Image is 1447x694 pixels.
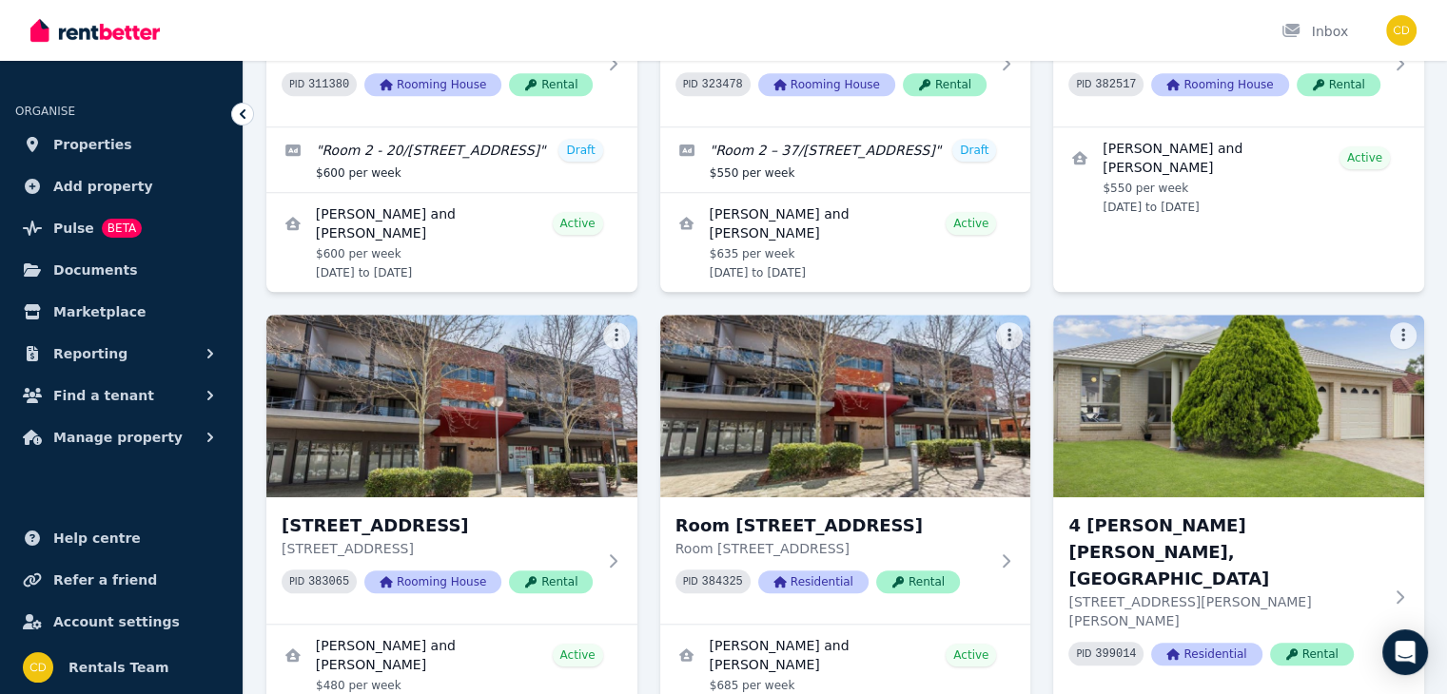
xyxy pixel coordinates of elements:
[53,527,141,549] span: Help centre
[53,133,132,156] span: Properties
[1281,22,1348,41] div: Inbox
[53,342,127,365] span: Reporting
[702,575,743,588] code: 384325
[876,570,960,593] span: Rental
[1095,78,1136,91] code: 382517
[675,539,989,558] p: Room [STREET_ADDRESS]
[308,575,349,588] code: 383065
[1095,647,1136,661] code: 399014
[15,251,227,289] a: Documents
[53,300,146,323] span: Marketplace
[702,78,743,91] code: 323478
[758,570,869,593] span: Residential
[15,209,227,247] a: PulseBETA
[289,576,304,587] small: PID
[1270,643,1354,665] span: Rental
[53,569,157,591] span: Refer a friend
[1068,512,1382,592] h3: 4 [PERSON_NAME] [PERSON_NAME], [GEOGRAPHIC_DATA]
[509,570,593,593] span: Rental
[53,259,138,281] span: Documents
[1053,127,1424,226] a: View details for Alice Land and Jasmine Cunningham
[266,315,637,624] a: Room 2, 89 Lake St, Northbridge WA 6003[STREET_ADDRESS][STREET_ADDRESS]PID 383065Rooming HouseRental
[1151,643,1261,665] span: Residential
[308,78,349,91] code: 311380
[102,219,142,238] span: BETA
[364,73,501,96] span: Rooming House
[660,315,1031,624] a: Room 1 - 16/89 Lake, Northbridge WA 6003Room [STREET_ADDRESS]Room [STREET_ADDRESS]PID 384325Resid...
[603,322,630,349] button: More options
[660,127,1031,192] a: Edit listing: Room 2 – 37/259-269 Hay Stret, east Perth
[15,105,75,118] span: ORGANISE
[758,73,895,96] span: Rooming House
[30,16,160,45] img: RentBetter
[683,79,698,89] small: PID
[1053,315,1424,497] img: 4 Olivia Cl, Kellyville
[1076,648,1091,659] small: PID
[660,193,1031,292] a: View details for Jack Harrison and Emma Norris
[15,376,227,414] button: Find a tenant
[1386,15,1417,46] img: Rentals Team
[903,73,987,96] span: Rental
[1390,322,1417,349] button: More options
[266,127,637,192] a: Edit listing: Room 2 - 20/118 Adelaide Terrace, East Perth
[660,315,1031,497] img: Room 1 - 16/89 Lake, Northbridge WA 6003
[53,610,180,633] span: Account settings
[282,539,596,558] p: [STREET_ADDRESS]
[53,384,154,407] span: Find a tenant
[53,426,183,449] span: Manage property
[1382,629,1428,675] div: Open Intercom Messenger
[266,193,637,292] a: View details for Helena Morrell and Jacob Deicher
[1297,73,1380,96] span: Rental
[289,79,304,89] small: PID
[15,561,227,599] a: Refer a friend
[675,512,989,539] h3: Room [STREET_ADDRESS]
[1076,79,1091,89] small: PID
[53,175,153,198] span: Add property
[266,315,637,497] img: Room 2, 89 Lake St, Northbridge WA 6003
[15,335,227,373] button: Reporting
[23,652,53,683] img: Rentals Team
[68,656,169,679] span: Rentals Team
[15,603,227,641] a: Account settings
[1068,592,1382,630] p: [STREET_ADDRESS][PERSON_NAME][PERSON_NAME]
[282,512,596,539] h3: [STREET_ADDRESS]
[15,418,227,456] button: Manage property
[15,519,227,557] a: Help centre
[509,73,593,96] span: Rental
[996,322,1023,349] button: More options
[15,167,227,205] a: Add property
[15,125,227,164] a: Properties
[53,217,94,240] span: Pulse
[1151,73,1288,96] span: Rooming House
[364,570,501,593] span: Rooming House
[15,293,227,331] a: Marketplace
[683,576,698,587] small: PID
